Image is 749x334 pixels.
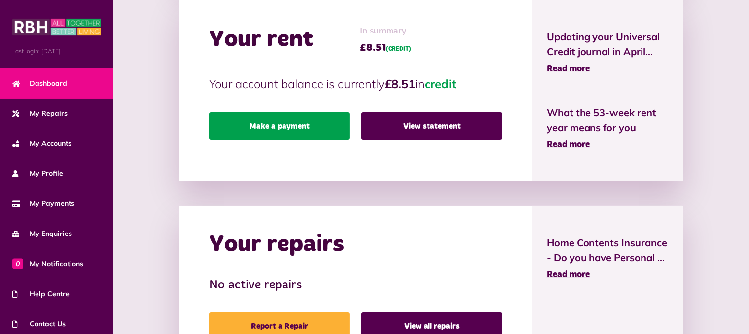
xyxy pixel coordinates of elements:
[12,17,101,37] img: MyRBH
[12,258,23,269] span: 0
[12,78,67,89] span: Dashboard
[12,289,70,299] span: Help Centre
[386,46,411,52] span: (CREDIT)
[547,65,590,73] span: Read more
[361,112,502,140] a: View statement
[12,229,72,239] span: My Enquiries
[385,76,415,91] strong: £8.51
[12,168,63,179] span: My Profile
[547,30,668,59] span: Updating your Universal Credit journal in April...
[547,270,590,279] span: Read more
[547,235,668,265] span: Home Contents Insurance - Do you have Personal ...
[209,26,313,54] h2: Your rent
[547,105,668,152] a: What the 53-week rent year means for you Read more
[12,259,83,269] span: My Notifications
[547,105,668,135] span: What the 53-week rent year means for you
[209,112,350,140] a: Make a payment
[360,25,411,38] span: In summary
[209,231,344,259] h2: Your repairs
[12,319,66,329] span: Contact Us
[12,108,68,119] span: My Repairs
[360,40,411,55] span: £8.51
[547,235,668,282] a: Home Contents Insurance - Do you have Personal ... Read more
[209,278,502,293] h3: No active repairs
[547,140,590,149] span: Read more
[12,199,74,209] span: My Payments
[547,30,668,76] a: Updating your Universal Credit journal in April... Read more
[12,47,101,56] span: Last login: [DATE]
[209,75,502,93] p: Your account balance is currently in
[425,76,456,91] span: credit
[12,138,71,149] span: My Accounts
